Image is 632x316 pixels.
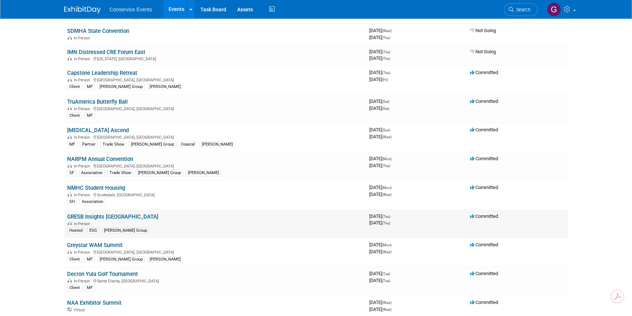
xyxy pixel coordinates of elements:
[470,127,498,132] span: Committed
[382,128,390,132] span: (Sun)
[470,70,498,75] span: Committed
[67,84,82,90] div: Client
[369,55,390,61] span: [DATE]
[67,227,85,234] div: Hosted
[369,70,392,75] span: [DATE]
[100,141,126,148] div: Trade Show
[382,301,392,305] span: (Wed)
[470,242,498,247] span: Committed
[79,170,105,176] div: Association
[74,250,92,255] span: In-Person
[74,164,92,169] span: In-Person
[147,256,183,263] div: [PERSON_NAME]
[87,227,99,234] div: ESG
[369,14,388,19] span: [DATE]
[80,199,105,205] div: Association
[200,141,235,148] div: [PERSON_NAME]
[85,256,95,263] div: MF
[74,193,92,197] span: In-Person
[68,57,72,60] img: In-Person Event
[67,249,363,255] div: [GEOGRAPHIC_DATA], [GEOGRAPHIC_DATA]
[85,84,95,90] div: MF
[393,300,394,305] span: -
[369,242,394,247] span: [DATE]
[393,156,394,161] span: -
[67,242,123,248] a: Greystar WAM Summit
[67,163,363,169] div: [GEOGRAPHIC_DATA], [GEOGRAPHIC_DATA]
[67,77,363,82] div: [GEOGRAPHIC_DATA], [GEOGRAPHIC_DATA]
[470,28,496,33] span: Not Going
[382,157,392,161] span: (Mon)
[67,70,137,76] a: Capstone Leadership Retreat
[470,185,498,190] span: Committed
[74,279,92,284] span: In-Person
[67,170,76,176] div: SF
[67,112,82,119] div: Client
[74,107,92,111] span: In-Person
[391,49,392,54] span: -
[68,279,72,282] img: In-Person Event
[393,185,394,190] span: -
[67,300,122,306] a: NAA Exhibitor Summit
[67,134,363,140] div: [GEOGRAPHIC_DATA], [GEOGRAPHIC_DATA]
[179,141,197,148] div: Coastal
[369,28,394,33] span: [DATE]
[67,185,125,191] a: NMHC Student Housing
[68,78,72,81] img: In-Person Event
[136,170,183,176] div: [PERSON_NAME] Group
[390,99,392,104] span: -
[97,84,145,90] div: [PERSON_NAME] Group
[74,36,92,41] span: In-Person
[85,112,95,119] div: MF
[67,256,82,263] div: Client
[67,49,145,55] a: IMN Distressed CRE Forum East
[67,285,82,291] div: Client
[504,3,537,16] a: Search
[393,28,394,33] span: -
[68,107,72,110] img: In-Person Event
[67,99,128,105] a: TruAmerica Butterfly Ball
[382,308,392,312] span: (Wed)
[382,272,390,276] span: (Tue)
[67,192,363,197] div: Scottsdale, [GEOGRAPHIC_DATA]
[369,300,394,305] span: [DATE]
[369,271,392,276] span: [DATE]
[74,57,92,61] span: In-Person
[68,221,72,225] img: In-Person Event
[391,213,392,219] span: -
[67,278,363,284] div: Santa Clarita, [GEOGRAPHIC_DATA]
[68,193,72,196] img: In-Person Event
[382,193,392,197] span: (Wed)
[369,163,390,168] span: [DATE]
[382,215,390,219] span: (Thu)
[391,271,392,276] span: -
[382,29,392,33] span: (Wed)
[382,186,392,190] span: (Mon)
[470,300,498,305] span: Committed
[369,185,394,190] span: [DATE]
[67,55,363,61] div: [US_STATE], [GEOGRAPHIC_DATA]
[369,105,389,111] span: [DATE]
[382,71,390,75] span: (Thu)
[382,221,390,225] span: (Thu)
[382,164,390,168] span: (Thu)
[74,15,92,20] span: In-Person
[470,49,496,54] span: Not Going
[382,250,392,254] span: (Wed)
[67,28,129,34] a: SDMHA State Convention
[391,70,392,75] span: -
[369,307,392,312] span: [DATE]
[67,213,158,220] a: GRESB Insights [GEOGRAPHIC_DATA]
[67,271,138,277] a: Decron Yula Golf Tournament
[369,249,392,254] span: [DATE]
[369,192,392,197] span: [DATE]
[74,78,92,82] span: In-Person
[382,100,389,104] span: (Sat)
[369,134,392,139] span: [DATE]
[382,135,392,139] span: (Wed)
[514,7,531,12] span: Search
[382,279,390,283] span: (Tue)
[470,271,498,276] span: Committed
[64,6,101,14] img: ExhibitDay
[382,50,390,54] span: (Thu)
